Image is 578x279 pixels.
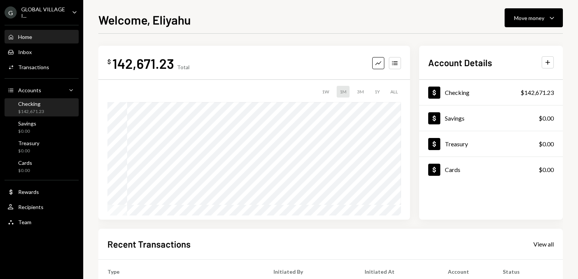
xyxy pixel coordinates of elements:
div: Savings [18,120,36,127]
div: $0.00 [18,148,39,154]
div: Inbox [18,49,32,55]
a: Treasury$0.00 [5,138,79,156]
div: Savings [445,115,465,122]
div: GLOBAL VILLAGE I... [21,6,66,19]
a: Home [5,30,79,43]
a: Checking$142,671.23 [5,98,79,116]
div: Checking [445,89,469,96]
a: Savings$0.00 [5,118,79,136]
div: 142,671.23 [112,55,174,72]
div: Home [18,34,32,40]
div: 1Y [371,86,383,98]
a: Recipients [5,200,79,214]
div: $0.00 [539,114,554,123]
button: Move money [505,8,563,27]
a: Savings$0.00 [419,105,563,131]
div: $0.00 [539,139,554,149]
div: Transactions [18,64,49,70]
div: 3M [354,86,367,98]
div: Treasury [18,140,39,146]
div: G [5,6,17,19]
div: $0.00 [18,128,36,135]
a: Team [5,215,79,229]
a: Inbox [5,45,79,59]
div: Cards [18,160,32,166]
div: Rewards [18,189,39,195]
div: Team [18,219,31,225]
div: Total [177,64,190,70]
div: ALL [387,86,401,98]
a: Cards$0.00 [5,157,79,175]
a: Rewards [5,185,79,198]
div: $0.00 [539,165,554,174]
a: Checking$142,671.23 [419,80,563,105]
div: Move money [514,14,544,22]
div: Recipients [18,204,44,210]
a: Cards$0.00 [419,157,563,182]
h2: Account Details [428,56,492,69]
div: $ [107,58,111,65]
div: Accounts [18,87,41,93]
h2: Recent Transactions [107,238,191,250]
a: Transactions [5,60,79,74]
h1: Welcome, Eliyahu [98,12,191,27]
div: 1M [337,86,350,98]
div: $0.00 [18,167,32,174]
div: $142,671.23 [18,108,44,115]
div: $142,671.23 [521,88,554,97]
div: View all [533,240,554,248]
a: Treasury$0.00 [419,131,563,157]
div: Cards [445,166,460,173]
div: 1W [319,86,332,98]
div: Treasury [445,140,468,147]
a: Accounts [5,83,79,97]
div: Checking [18,101,44,107]
a: View all [533,240,554,248]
